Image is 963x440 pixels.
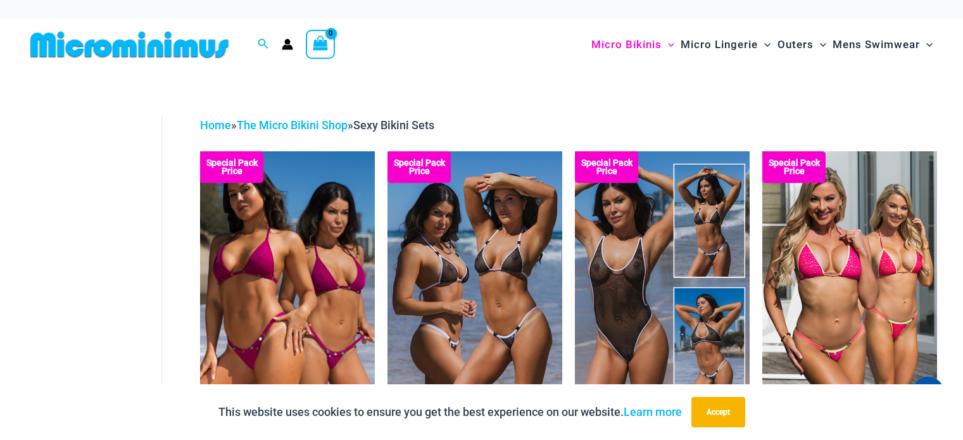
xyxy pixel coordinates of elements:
a: Account icon link [282,39,293,50]
a: Mens SwimwearMenu ToggleMenu Toggle [829,25,936,64]
iframe: TrustedSite Certified [32,106,146,359]
a: Top Bum Pack Top Bum Pack bTop Bum Pack b [387,151,562,413]
img: Top Bum Pack [387,151,562,413]
span: Micro Bikinis [591,28,662,61]
a: Tri Top Pack F Tri Top Pack BTri Top Pack B [762,151,937,413]
a: Micro LingerieMenu ToggleMenu Toggle [677,25,774,64]
a: The Micro Bikini Shop [237,118,348,132]
span: Menu Toggle [662,28,674,61]
p: This website uses cookies to ensure you get the best experience on our website. [218,403,682,422]
a: Learn more [624,405,682,418]
nav: Site Navigation [586,23,938,66]
img: Collection Pack F [200,151,375,413]
span: Micro Lingerie [681,28,758,61]
img: MM SHOP LOGO FLAT [25,30,234,59]
a: Collection Pack F Collection Pack B (3)Collection Pack B (3) [200,151,375,413]
b: Special Pack Price [387,159,451,175]
b: Special Pack Price [762,159,826,175]
span: Sexy Bikini Sets [353,118,434,132]
span: Menu Toggle [920,28,933,61]
img: Tri Top Pack F [762,151,937,413]
a: OutersMenu ToggleMenu Toggle [774,25,829,64]
span: Menu Toggle [758,28,771,61]
span: » » [200,118,434,132]
a: View Shopping Cart, empty [306,30,335,59]
span: Outers [777,28,814,61]
a: Search icon link [258,37,269,53]
a: Collection Pack Collection Pack b (1)Collection Pack b (1) [575,151,750,413]
b: Special Pack Price [575,159,638,175]
a: Home [200,118,231,132]
span: Mens Swimwear [833,28,920,61]
button: Accept [691,397,745,427]
a: Micro BikinisMenu ToggleMenu Toggle [588,25,677,64]
span: Menu Toggle [814,28,826,61]
img: Collection Pack [575,151,750,413]
b: Special Pack Price [200,159,263,175]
